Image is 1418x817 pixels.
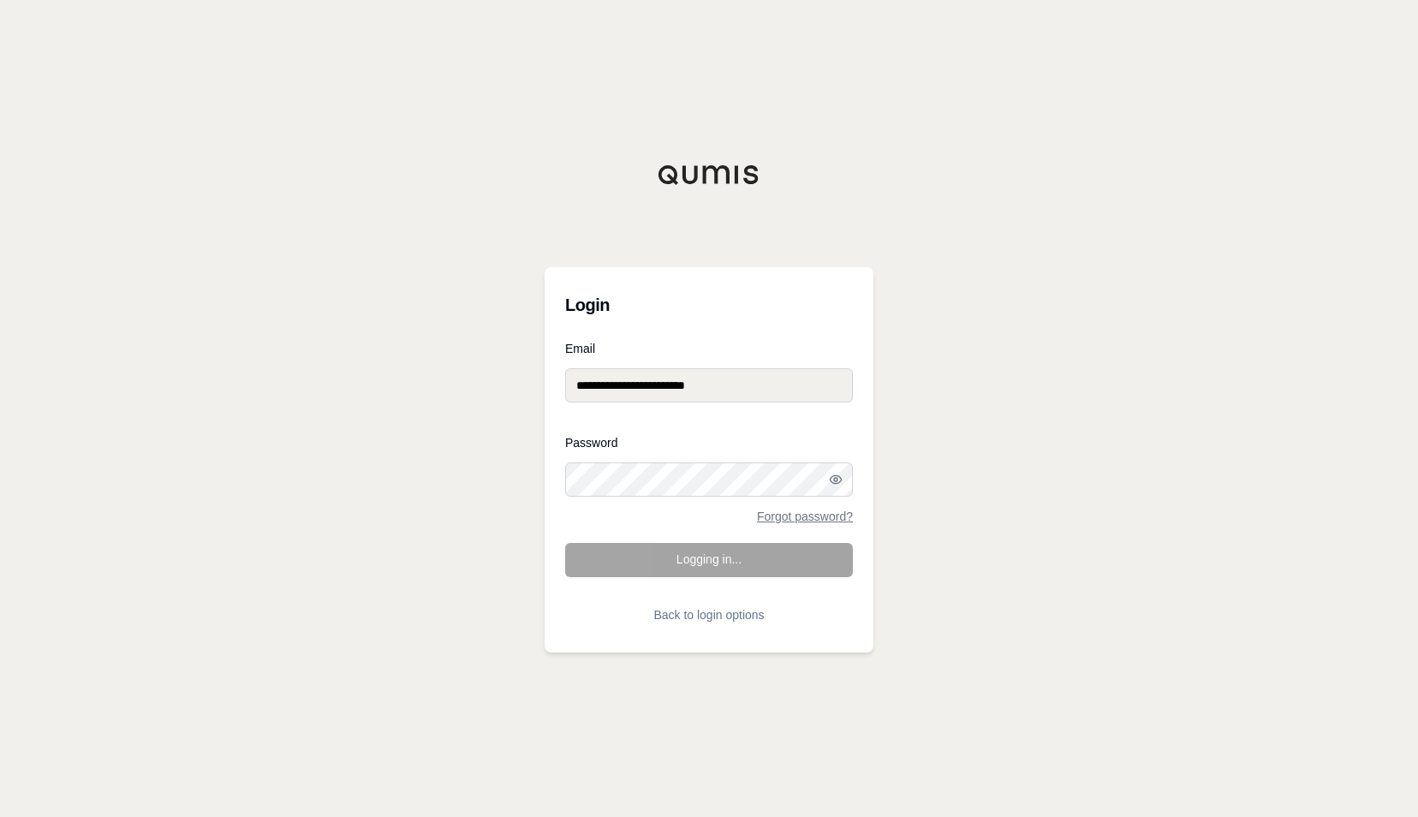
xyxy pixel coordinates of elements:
[565,288,853,322] h3: Login
[565,437,853,449] label: Password
[757,510,853,522] a: Forgot password?
[565,343,853,355] label: Email
[565,598,853,632] button: Back to login options
[658,164,760,185] img: Qumis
